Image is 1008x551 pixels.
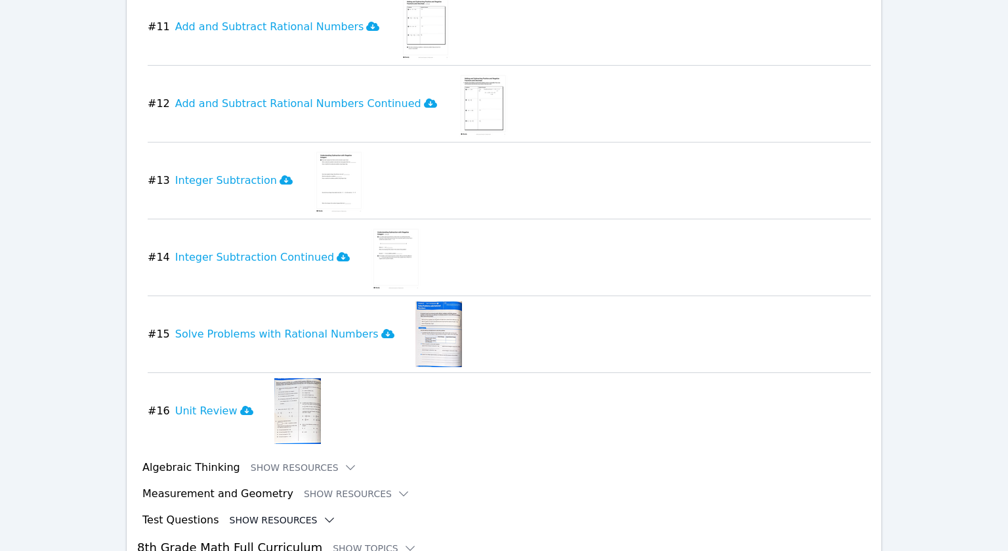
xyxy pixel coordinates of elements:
img: Unit Review [274,378,321,444]
h3: Unit Review [175,403,253,419]
img: Integer Subtraction Continued [371,225,421,290]
button: Show Resources [304,487,410,500]
button: #15Solve Problems with Rational Numbers [148,301,405,367]
span: # 16 [148,403,170,419]
h3: Integer Subtraction [175,173,293,188]
span: # 15 [148,326,170,342]
button: #14Integer Subtraction Continued [148,225,360,290]
span: # 11 [148,19,170,35]
h3: Integer Subtraction Continued [175,250,350,265]
span: # 12 [148,96,170,112]
img: Solve Problems with Rational Numbers [415,301,462,367]
button: #16Unit Review [148,378,264,444]
span: # 14 [148,250,170,265]
button: Show Resources [230,514,336,527]
button: #13Integer Subtraction [148,148,303,213]
h3: Measurement and Geometry [142,486,293,502]
h3: Test Questions [142,512,219,528]
img: Integer Subtraction [314,148,364,213]
h3: Add and Subtract Rational Numbers Continued [175,96,437,112]
h3: Solve Problems with Rational Numbers [175,326,394,342]
span: # 13 [148,173,170,188]
h3: Add and Subtract Rational Numbers [175,19,380,35]
img: Add and Subtract Rational Numbers Continued [458,71,509,137]
button: #12Add and Subtract Rational Numbers Continued [148,71,448,137]
h3: Algebraic Thinking [142,460,240,475]
button: Show Resources [251,461,357,474]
